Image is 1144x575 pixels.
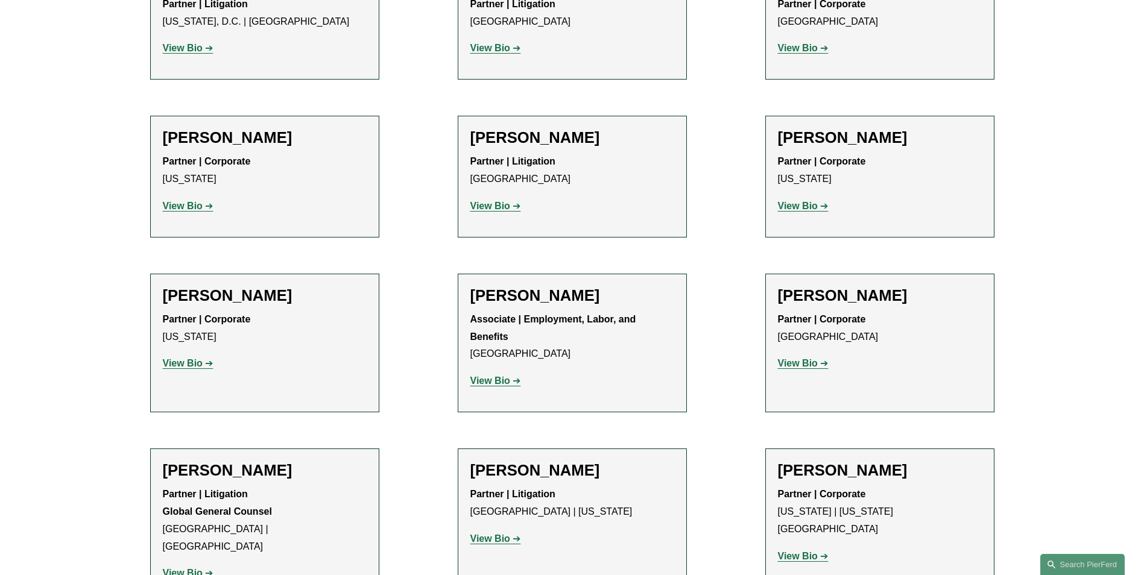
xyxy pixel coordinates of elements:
a: View Bio [163,43,213,53]
strong: Partner | Litigation [470,156,555,166]
p: [GEOGRAPHIC_DATA] [778,311,982,346]
strong: Associate | Employment, Labor, and Benefits [470,314,639,342]
a: View Bio [163,358,213,368]
strong: View Bio [778,551,818,561]
p: [GEOGRAPHIC_DATA] | [GEOGRAPHIC_DATA] [163,486,367,555]
p: [US_STATE] [778,153,982,188]
h2: [PERSON_NAME] [163,128,367,147]
p: [US_STATE] [163,153,367,188]
strong: View Bio [470,43,510,53]
strong: Partner | Corporate [163,156,251,166]
strong: View Bio [778,358,818,368]
strong: Partner | Corporate [778,489,866,499]
a: Search this site [1040,554,1125,575]
strong: Partner | Corporate [778,314,866,324]
p: [GEOGRAPHIC_DATA] [470,311,674,363]
a: View Bio [163,201,213,211]
strong: View Bio [470,533,510,544]
strong: Partner | Litigation Global General Counsel [163,489,272,517]
h2: [PERSON_NAME] [778,128,982,147]
strong: View Bio [163,201,203,211]
h2: [PERSON_NAME] [470,286,674,305]
strong: View Bio [470,375,510,386]
a: View Bio [470,375,521,386]
strong: View Bio [778,43,818,53]
strong: View Bio [163,43,203,53]
strong: Partner | Corporate [778,156,866,166]
p: [US_STATE] [163,311,367,346]
strong: Partner | Litigation [470,489,555,499]
p: [GEOGRAPHIC_DATA] | [US_STATE] [470,486,674,521]
h2: [PERSON_NAME] [163,286,367,305]
strong: View Bio [470,201,510,211]
p: [US_STATE] | [US_STATE][GEOGRAPHIC_DATA] [778,486,982,538]
h2: [PERSON_NAME] [778,286,982,305]
a: View Bio [778,201,829,211]
a: View Bio [778,551,829,561]
a: View Bio [778,358,829,368]
h2: [PERSON_NAME] [470,461,674,480]
h2: [PERSON_NAME] [163,461,367,480]
p: [GEOGRAPHIC_DATA] [470,153,674,188]
strong: View Bio [163,358,203,368]
h2: [PERSON_NAME] [778,461,982,480]
a: View Bio [778,43,829,53]
strong: View Bio [778,201,818,211]
a: View Bio [470,201,521,211]
a: View Bio [470,43,521,53]
a: View Bio [470,533,521,544]
h2: [PERSON_NAME] [470,128,674,147]
strong: Partner | Corporate [163,314,251,324]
